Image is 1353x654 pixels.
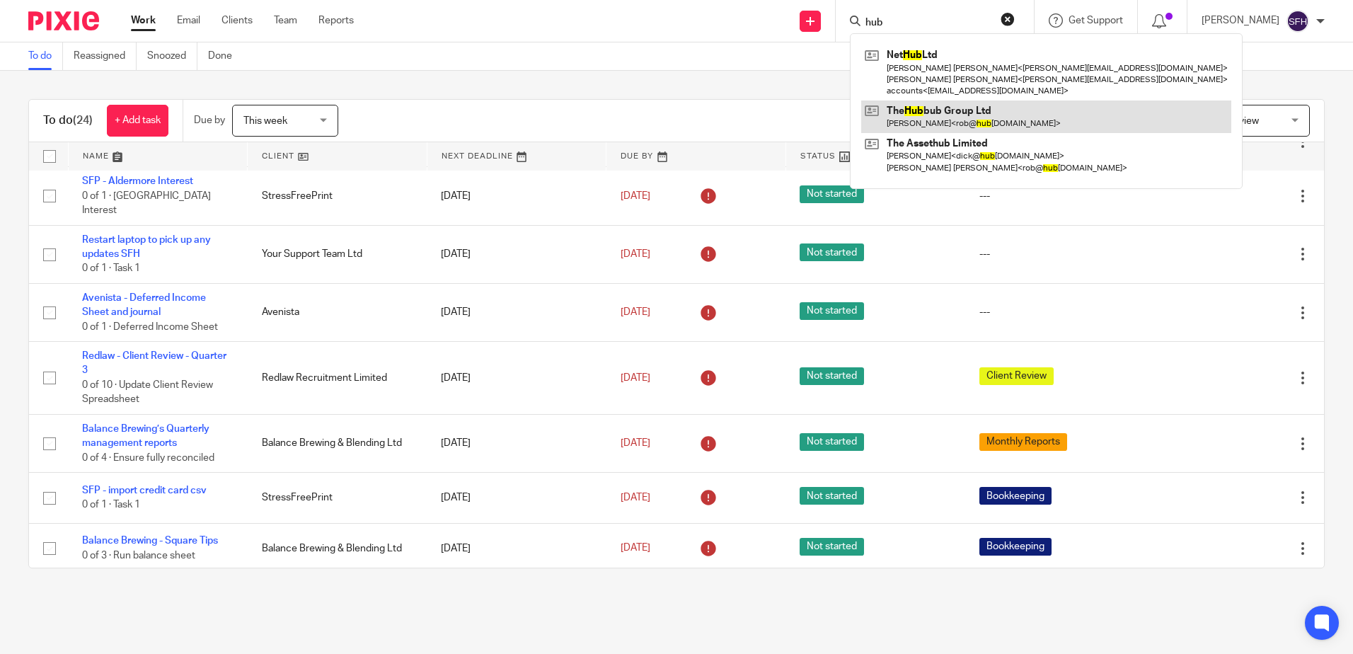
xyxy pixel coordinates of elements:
[621,307,650,317] span: [DATE]
[82,235,211,259] a: Restart laptop to pick up any updates SFH
[427,473,606,523] td: [DATE]
[73,115,93,126] span: (24)
[979,189,1131,203] div: ---
[800,433,864,451] span: Not started
[979,433,1067,451] span: Monthly Reports
[82,551,195,561] span: 0 of 3 · Run balance sheet
[621,438,650,448] span: [DATE]
[800,487,864,505] span: Not started
[248,342,427,415] td: Redlaw Recruitment Limited
[208,42,243,70] a: Done
[427,342,606,415] td: [DATE]
[131,13,156,28] a: Work
[82,293,206,317] a: Avenista - Deferred Income Sheet and journal
[1001,12,1015,26] button: Clear
[1286,10,1309,33] img: svg%3E
[248,523,427,573] td: Balance Brewing & Blending Ltd
[1202,13,1279,28] p: [PERSON_NAME]
[82,191,211,216] span: 0 of 1 · [GEOGRAPHIC_DATA] Interest
[427,167,606,225] td: [DATE]
[43,113,93,128] h1: To do
[82,500,140,510] span: 0 of 1 · Task 1
[621,493,650,503] span: [DATE]
[800,367,864,385] span: Not started
[621,191,650,201] span: [DATE]
[427,283,606,341] td: [DATE]
[800,243,864,261] span: Not started
[800,302,864,320] span: Not started
[82,486,207,495] a: SFP - import credit card csv
[243,116,287,126] span: This week
[979,247,1131,261] div: ---
[82,351,226,375] a: Redlaw - Client Review - Quarter 3
[864,17,991,30] input: Search
[74,42,137,70] a: Reassigned
[621,249,650,259] span: [DATE]
[979,538,1052,556] span: Bookkeeping
[28,11,99,30] img: Pixie
[177,13,200,28] a: Email
[621,373,650,383] span: [DATE]
[427,414,606,472] td: [DATE]
[1069,16,1123,25] span: Get Support
[248,283,427,341] td: Avenista
[82,453,214,463] span: 0 of 4 · Ensure fully reconciled
[82,322,218,332] span: 0 of 1 · Deferred Income Sheet
[274,13,297,28] a: Team
[248,414,427,472] td: Balance Brewing & Blending Ltd
[621,544,650,553] span: [DATE]
[800,538,864,556] span: Not started
[147,42,197,70] a: Snoozed
[979,305,1131,319] div: ---
[979,367,1054,385] span: Client Review
[82,380,213,405] span: 0 of 10 · Update Client Review Spreadsheet
[221,13,253,28] a: Clients
[800,185,864,203] span: Not started
[427,523,606,573] td: [DATE]
[194,113,225,127] p: Due by
[318,13,354,28] a: Reports
[248,473,427,523] td: StressFreePrint
[427,225,606,283] td: [DATE]
[979,487,1052,505] span: Bookkeeping
[82,536,218,546] a: Balance Brewing - Square Tips
[28,42,63,70] a: To do
[248,225,427,283] td: Your Support Team Ltd
[107,105,168,137] a: + Add task
[82,424,209,448] a: Balance Brewing’s Quarterly management reports
[82,176,193,186] a: SFP - Aldermore Interest
[82,264,140,274] span: 0 of 1 · Task 1
[248,167,427,225] td: StressFreePrint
